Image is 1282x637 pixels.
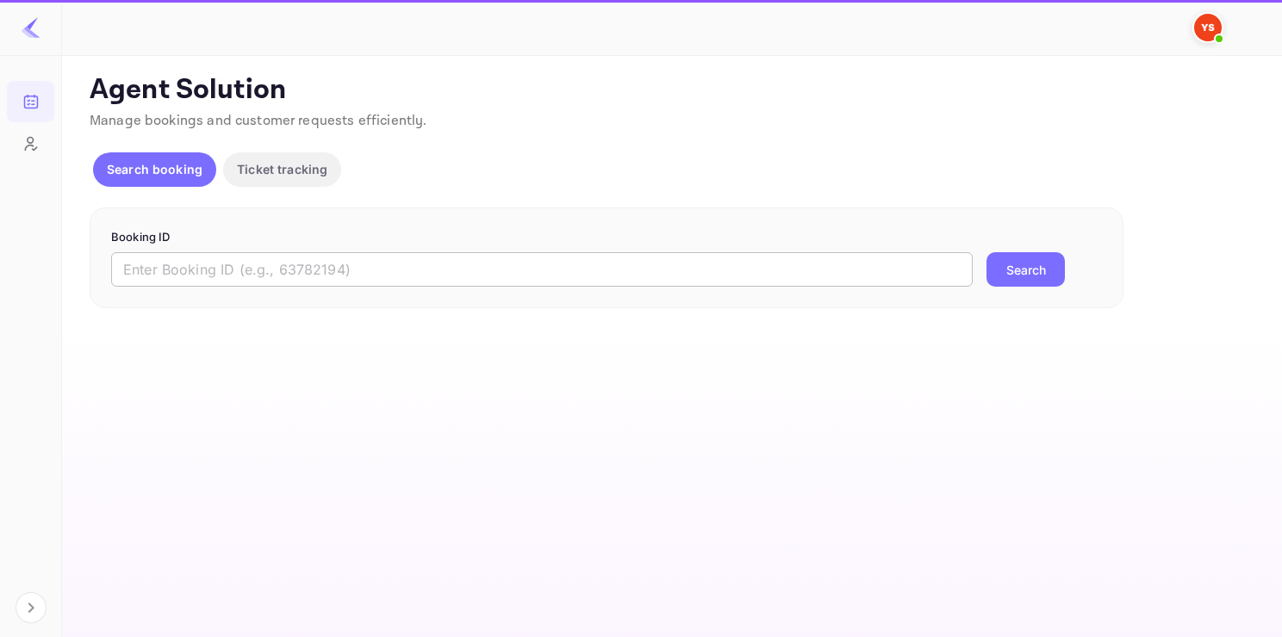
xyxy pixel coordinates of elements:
[21,17,41,38] img: LiteAPI
[986,252,1065,287] button: Search
[111,252,973,287] input: Enter Booking ID (e.g., 63782194)
[7,81,54,121] a: Bookings
[1194,14,1222,41] img: Yandex Support
[16,592,47,623] button: Expand navigation
[7,123,54,163] a: Customers
[237,160,327,178] p: Ticket tracking
[90,73,1251,108] p: Agent Solution
[111,229,1102,246] p: Booking ID
[90,112,427,130] span: Manage bookings and customer requests efficiently.
[107,160,202,178] p: Search booking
